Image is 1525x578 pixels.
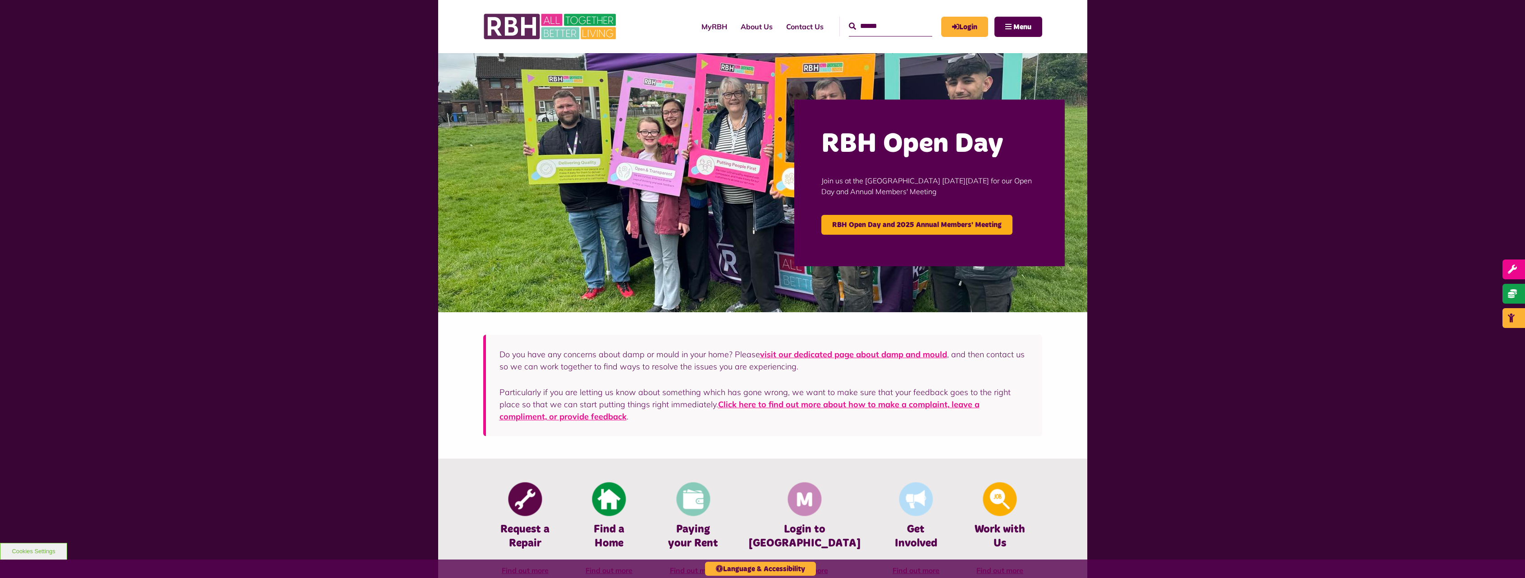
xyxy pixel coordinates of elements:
[971,523,1028,551] h4: Work with Us
[983,482,1017,516] img: Looking For A Job
[676,482,710,516] img: Pay Rent
[734,14,779,39] a: About Us
[499,348,1029,373] p: Do you have any concerns about damp or mould in your home? Please , and then contact us so we can...
[497,523,554,551] h4: Request a Repair
[821,215,1012,235] a: RBH Open Day and 2025 Annual Members' Meeting
[888,523,944,551] h4: Get Involved
[508,482,542,516] img: Report Repair
[664,523,721,551] h4: Paying your Rent
[499,399,980,422] a: Click here to find out more about how to make a complaint, leave a compliment, or provide feedback
[499,386,1029,423] p: Particularly if you are letting us know about something which has gone wrong, we want to make sur...
[581,523,637,551] h4: Find a Home
[821,162,1038,210] p: Join us at the [GEOGRAPHIC_DATA] [DATE][DATE] for our Open Day and Annual Members' Meeting
[695,14,734,39] a: MyRBH
[705,562,816,576] button: Language & Accessibility
[592,482,626,516] img: Find A Home
[760,349,947,360] a: visit our dedicated page about damp and mould
[788,482,821,516] img: Membership And Mutuality
[779,14,830,39] a: Contact Us
[941,17,988,37] a: MyRBH
[1013,23,1031,31] span: Menu
[483,9,618,44] img: RBH
[899,482,933,516] img: Get Involved
[749,523,861,551] h4: Login to [GEOGRAPHIC_DATA]
[994,17,1042,37] button: Navigation
[821,127,1038,162] h2: RBH Open Day
[438,53,1087,312] img: Image (22)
